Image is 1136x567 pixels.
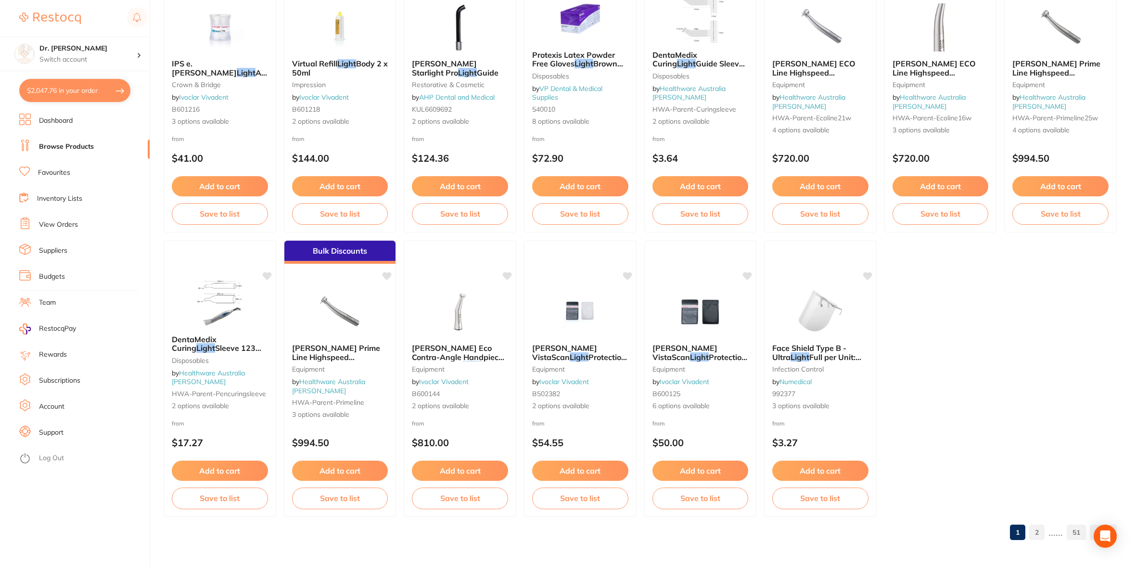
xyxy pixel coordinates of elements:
[532,117,628,127] span: 8 options available
[652,389,680,398] span: B600125
[172,369,245,386] a: Healthware Australia [PERSON_NAME]
[292,59,388,77] b: Virtual Refill Light Body 2 x 50ml
[39,44,137,53] h4: Dr. Kim Carr
[652,420,665,427] span: from
[532,377,589,386] span: by
[292,410,388,420] span: 3 options available
[772,401,868,411] span: 3 options available
[412,420,424,427] span: from
[39,272,65,282] a: Budgets
[412,389,440,398] span: B600144
[37,194,82,204] a: Inventory Lists
[39,220,78,230] a: View Orders
[532,389,560,398] span: B502382
[652,365,749,373] small: equipment
[412,117,508,127] span: 2 options available
[652,401,749,411] span: 6 options available
[652,203,749,224] button: Save to list
[412,343,504,371] span: [PERSON_NAME] Eco Contra-Angle Handpiece LE11 Without
[893,203,989,224] button: Save to list
[1012,153,1109,164] p: $994.50
[652,176,749,196] button: Add to cart
[337,59,356,68] em: Light
[292,93,349,102] span: by
[532,153,628,164] p: $72.90
[789,3,852,52] img: Mk-dent ECO Line Highspeed Handpiece Power Head (24W) With F/O Light
[652,72,749,80] small: Disposables
[189,279,251,327] img: DentaMedix Curing Light Sleeve 123 Pen Type 500/Box
[772,59,868,77] b: Mk-dent ECO Line Highspeed Handpiece Power Head (24W) With F/O Light
[652,437,749,448] p: $50.00
[292,135,305,142] span: from
[412,93,495,102] span: by
[652,343,717,361] span: [PERSON_NAME] VistaScan
[652,50,697,68] span: DentaMedix Curing
[172,437,268,448] p: $17.27
[429,288,491,336] img: MK-dent Eco Contra-Angle Handpiece LE11 Without Light
[292,437,388,448] p: $994.50
[1012,176,1109,196] button: Add to cart
[419,93,495,102] a: AHP Dental and Medical
[1012,59,1109,77] b: Mk-dent Prime Line Highspeed Handpiece Power Head (25W) With F/O Light
[172,68,289,86] span: Absorber 5gm
[39,428,64,438] a: Support
[477,68,498,77] span: Guide
[532,176,628,196] button: Add to cart
[1010,523,1025,542] a: 1
[292,105,320,114] span: B601218
[652,135,665,142] span: from
[652,51,749,68] b: DentaMedix Curing Light Guide Sleeves 11cm X 7.5cm 200/Box
[532,401,628,411] span: 2 options available
[292,81,388,89] small: impression
[532,352,627,371] span: Protection Cover Plus White
[292,377,365,395] span: by
[412,437,508,448] p: $810.00
[39,324,76,334] span: RestocqPay
[772,59,859,95] span: [PERSON_NAME] ECO Line Highspeed Handpiece Power Head (24W) With F/O
[532,51,628,68] b: Protexis Latex Powder Free Gloves Light Brown 2D72NS Box Of 50
[652,344,749,361] b: Durr VistaScan Light Protection Cover Plus
[652,488,749,509] button: Save to list
[1012,126,1109,135] span: 4 options available
[772,93,845,110] a: Healthware Australia [PERSON_NAME]
[292,203,388,224] button: Save to list
[791,352,809,362] em: Light
[19,13,81,24] img: Restocq Logo
[772,343,846,361] span: Face Shield Type B - Ultra
[463,361,482,371] em: Light
[652,84,726,102] a: Healthware Australia [PERSON_NAME]
[458,68,477,77] em: Light
[172,369,245,386] span: by
[172,81,268,89] small: crown & bridge
[1012,203,1109,224] button: Save to list
[412,461,508,481] button: Add to cart
[172,461,268,481] button: Add to cart
[893,153,989,164] p: $720.00
[772,114,851,122] span: HWA-parent-ecoline21w
[39,376,80,386] a: Subscriptions
[39,350,67,360] a: Rewards
[1094,525,1117,548] div: Open Intercom Messenger
[189,3,251,52] img: IPS e.max Ceram Light Absorber 5gm
[574,59,593,68] em: Light
[172,203,268,224] button: Save to list
[1029,3,1092,52] img: Mk-dent Prime Line Highspeed Handpiece Power Head (25W) With F/O Light
[652,59,747,77] span: Guide Sleeves 11cm X 7.5cm 200/Box
[412,59,508,77] b: Kulzer Starlight Pro Light Guide
[893,93,966,110] span: by
[772,377,812,386] span: by
[779,377,812,386] a: Numedical
[412,401,508,411] span: 2 options available
[172,420,184,427] span: from
[172,59,268,77] b: IPS e.max Ceram Light Absorber 5gm
[412,153,508,164] p: $124.36
[172,335,217,353] span: DentaMedix Curing
[419,377,469,386] a: Ivoclar Vivadent
[570,352,588,362] em: Light
[1029,523,1045,542] a: 2
[39,453,64,463] a: Log Out
[308,288,371,336] img: Mk-dent Prime Line Highspeed Handpiece Small Head (18W) With F/O Light
[893,81,989,89] small: Equipment
[172,105,200,114] span: B601216
[292,377,365,395] a: Healthware Australia [PERSON_NAME]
